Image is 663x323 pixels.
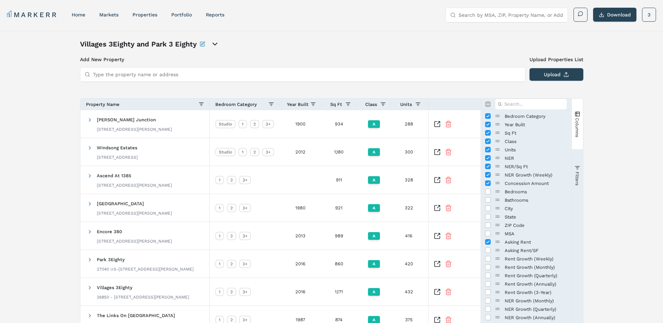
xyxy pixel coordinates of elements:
[97,257,125,262] span: Park 3Eighty
[642,8,656,22] button: 3
[505,231,567,236] span: MSA
[481,296,571,305] div: NER Growth (Monthly) Column
[426,138,461,166] div: $2,020
[445,177,452,184] button: Remove Property From Portfolio
[93,67,521,81] input: Type the property name or address
[505,198,567,203] span: Bathrooms
[280,278,322,306] div: 2016
[215,288,224,296] div: 1
[505,298,567,303] span: NER Growth (Monthly)
[280,194,322,222] div: 1980
[434,121,441,128] a: Inspect Comparable
[322,278,356,306] div: 1,171
[239,204,251,212] div: 3+
[445,288,452,295] button: Remove Property From Portfolio
[97,173,131,178] span: Ascend At 1385
[505,290,567,295] span: Rent Growth (3-Year)
[239,288,251,296] div: 3+
[481,171,571,179] div: NER Growth (Weekly) Column
[434,177,441,184] a: Inspect Comparable
[80,39,197,49] h1: Villages 3Eighty and Park 3 Eighty
[481,187,571,196] div: Bedrooms Column
[227,204,236,212] div: 2
[445,204,452,211] button: Remove Property From Portfolio
[215,148,236,156] div: Studio
[97,294,189,300] div: 26850 - [STREET_ADDRESS][PERSON_NAME]
[227,232,236,240] div: 2
[593,8,636,22] button: Download
[426,222,461,250] div: $1,504
[262,120,274,128] div: 3+
[368,232,380,240] div: A
[481,129,571,137] div: Sq Ft Column
[481,204,571,213] div: City Column
[505,114,567,119] span: Bedroom Category
[391,110,426,138] div: 288
[481,305,571,313] div: NER Growth (Quarterly) Column
[215,260,224,268] div: 1
[322,194,356,222] div: 921
[72,12,85,17] a: home
[445,232,452,239] button: Remove Property From Portfolio
[481,112,571,120] div: Bedroom Category Column
[97,313,175,318] span: The Links On [GEOGRAPHIC_DATA]
[97,155,138,160] div: [STREET_ADDRESS]
[481,229,571,238] div: MSA Column
[211,40,219,48] button: open portfolio options
[227,176,236,184] div: 2
[97,201,144,206] span: [GEOGRAPHIC_DATA]
[368,120,380,128] div: A
[368,260,380,268] div: A
[200,39,205,49] button: Rename this portfolio
[97,266,194,272] div: 27040 US-[STREET_ADDRESS][PERSON_NAME]
[391,250,426,278] div: 420
[505,281,567,287] span: Rent Growth (Annually)
[132,12,157,17] a: properties
[505,139,567,144] span: Class
[505,172,567,178] span: NER Growth (Weekly)
[280,110,322,138] div: 1900
[434,149,441,156] a: Inspect Comparable
[391,138,426,166] div: 300
[171,12,192,17] a: Portfolio
[529,68,583,81] button: Upload
[80,56,525,63] h3: Add New Property
[280,138,322,166] div: 2012
[481,221,571,229] div: ZIP Code Column
[505,181,567,186] span: Concession Amount
[287,102,309,107] span: Year Built
[227,260,236,268] div: 2
[505,214,567,220] span: State
[322,250,356,278] div: 860
[481,288,571,296] div: Rent Growth (3-Year) Column
[434,288,441,295] a: Inspect Comparable
[445,260,452,267] button: Remove Property From Portfolio
[481,280,571,288] div: Rent Growth (Annually) Column
[426,250,461,278] div: $1,194
[322,138,356,166] div: 1,180
[481,145,571,154] div: Units Column
[481,137,571,145] div: Class Column
[280,250,322,278] div: 2016
[365,102,377,107] span: Class
[206,12,224,17] a: reports
[239,260,251,268] div: 3+
[250,120,259,128] div: 2
[426,166,461,194] div: $1,586
[215,232,224,240] div: 1
[97,127,172,132] div: [STREET_ADDRESS][PERSON_NAME]
[459,8,563,22] input: Search by MSA, ZIP, Property Name, or Address
[368,148,380,156] div: A
[368,204,380,212] div: A
[322,166,356,194] div: 911
[505,307,567,312] span: NER Growth (Quarterly)
[434,260,441,267] a: Inspect Comparable
[445,149,452,156] button: Remove Property From Portfolio
[250,148,259,156] div: 2
[330,102,342,107] span: Sq Ft
[322,110,356,138] div: 934
[505,189,567,194] span: Bedrooms
[86,102,120,107] span: Property Name
[97,182,172,188] div: [STREET_ADDRESS][PERSON_NAME]
[505,147,567,152] span: Units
